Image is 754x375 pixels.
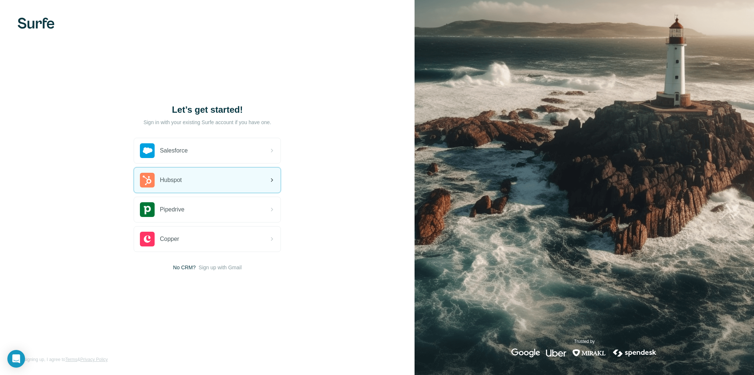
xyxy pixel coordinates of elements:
span: No CRM? [173,264,195,271]
span: Hubspot [160,176,182,185]
img: pipedrive's logo [140,202,155,217]
img: uber's logo [546,348,566,357]
a: Terms [65,357,77,362]
span: Pipedrive [160,205,184,214]
img: spendesk's logo [612,348,658,357]
span: By signing up, I agree to & [18,356,108,363]
span: Salesforce [160,146,188,155]
div: Open Intercom Messenger [7,350,25,368]
button: Sign up with Gmail [199,264,242,271]
p: Trusted by [574,338,595,345]
img: hubspot's logo [140,173,155,187]
img: salesforce's logo [140,143,155,158]
h1: Let’s get started! [134,104,281,116]
span: Copper [160,235,179,243]
p: Sign in with your existing Surfe account if you have one. [144,119,271,126]
img: copper's logo [140,232,155,246]
img: Surfe's logo [18,18,54,29]
img: mirakl's logo [572,348,606,357]
img: google's logo [511,348,540,357]
a: Privacy Policy [80,357,108,362]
